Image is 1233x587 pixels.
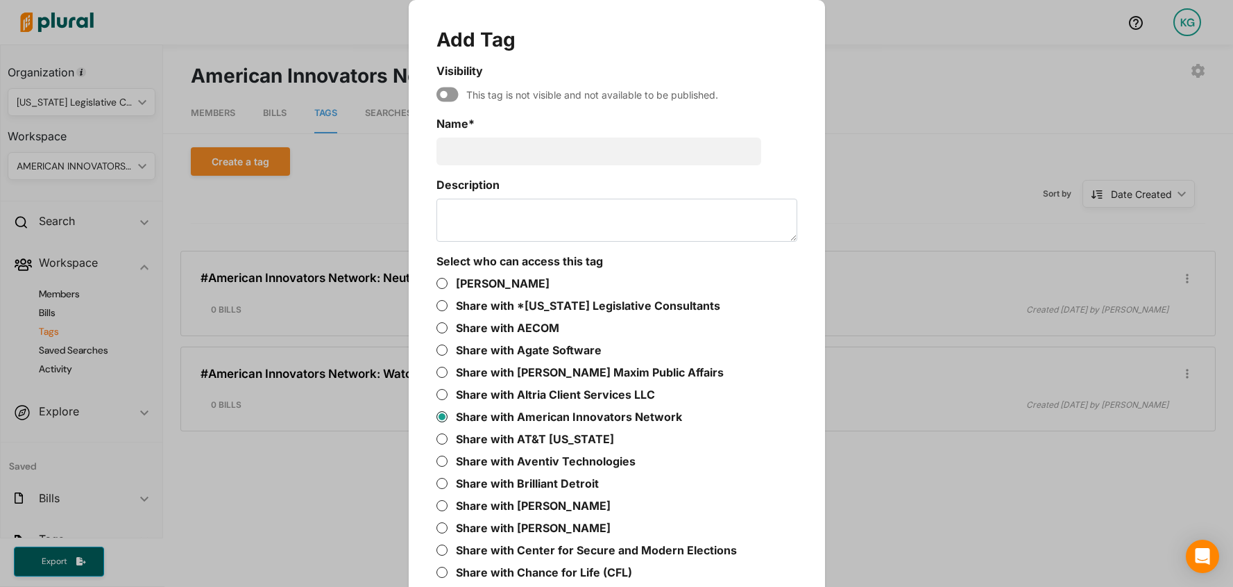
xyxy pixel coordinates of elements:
[436,28,797,51] div: Add Tag
[456,564,632,581] label: Share with Chance for Life (CFL)
[456,386,655,403] label: Share with Altria Client Services LLC
[456,342,602,358] label: Share with Agate Software
[456,542,737,559] label: Share with Center for Secure and Modern Elections
[456,431,614,447] label: Share with AT&T [US_STATE]
[436,253,797,270] label: Select who can access this tag
[456,520,611,536] label: Share with [PERSON_NAME]
[436,176,797,193] label: Description
[436,115,797,132] label: Name
[456,297,720,314] label: Share with *[US_STATE] Legislative Consultants
[456,497,611,514] label: Share with [PERSON_NAME]
[456,320,559,336] label: Share with AECOM
[458,88,718,102] div: This tag is not visible and not available to be published.
[456,475,599,492] label: Share with Brilliant Detroit
[456,364,724,381] label: Share with [PERSON_NAME] Maxim Public Affairs
[1186,540,1219,573] div: Open Intercom Messenger
[436,63,797,79] label: Visibility
[456,408,682,425] label: Share with American Innovators Network
[456,275,550,292] label: [PERSON_NAME]
[456,453,636,470] label: Share with Aventiv Technologies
